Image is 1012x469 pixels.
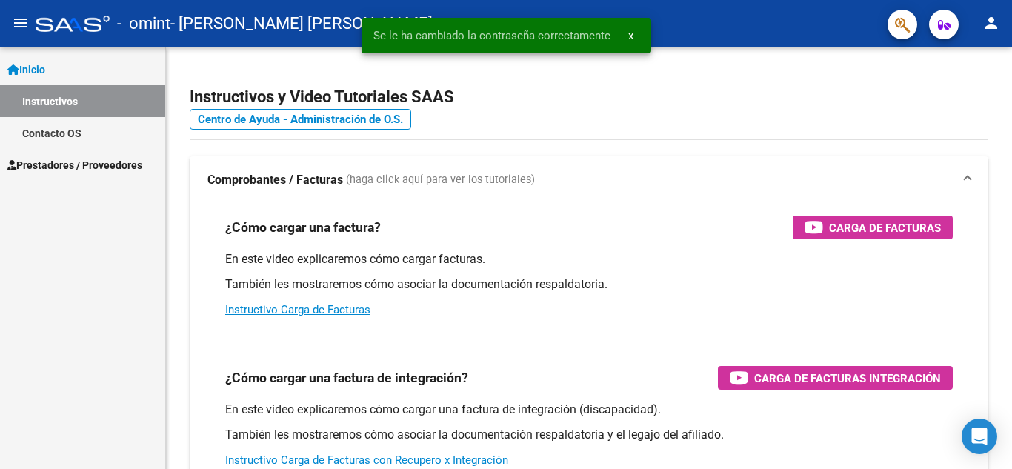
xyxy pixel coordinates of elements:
[12,14,30,32] mat-icon: menu
[225,402,953,418] p: En este video explicaremos cómo cargar una factura de integración (discapacidad).
[346,172,535,188] span: (haga click aquí para ver los tutoriales)
[225,217,381,238] h3: ¿Cómo cargar una factura?
[225,251,953,267] p: En este video explicaremos cómo cargar facturas.
[7,157,142,173] span: Prestadores / Proveedores
[7,61,45,78] span: Inicio
[829,219,941,237] span: Carga de Facturas
[170,7,433,40] span: - [PERSON_NAME] [PERSON_NAME]
[207,172,343,188] strong: Comprobantes / Facturas
[718,366,953,390] button: Carga de Facturas Integración
[225,453,508,467] a: Instructivo Carga de Facturas con Recupero x Integración
[225,367,468,388] h3: ¿Cómo cargar una factura de integración?
[225,303,370,316] a: Instructivo Carga de Facturas
[754,369,941,387] span: Carga de Facturas Integración
[117,7,170,40] span: - omint
[190,156,988,204] mat-expansion-panel-header: Comprobantes / Facturas (haga click aquí para ver los tutoriales)
[225,276,953,293] p: También les mostraremos cómo asociar la documentación respaldatoria.
[962,419,997,454] div: Open Intercom Messenger
[190,83,988,111] h2: Instructivos y Video Tutoriales SAAS
[616,22,645,49] button: x
[982,14,1000,32] mat-icon: person
[225,427,953,443] p: También les mostraremos cómo asociar la documentación respaldatoria y el legajo del afiliado.
[793,216,953,239] button: Carga de Facturas
[190,109,411,130] a: Centro de Ayuda - Administración de O.S.
[373,28,610,43] span: Se le ha cambiado la contraseña correctamente
[628,29,633,42] span: x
